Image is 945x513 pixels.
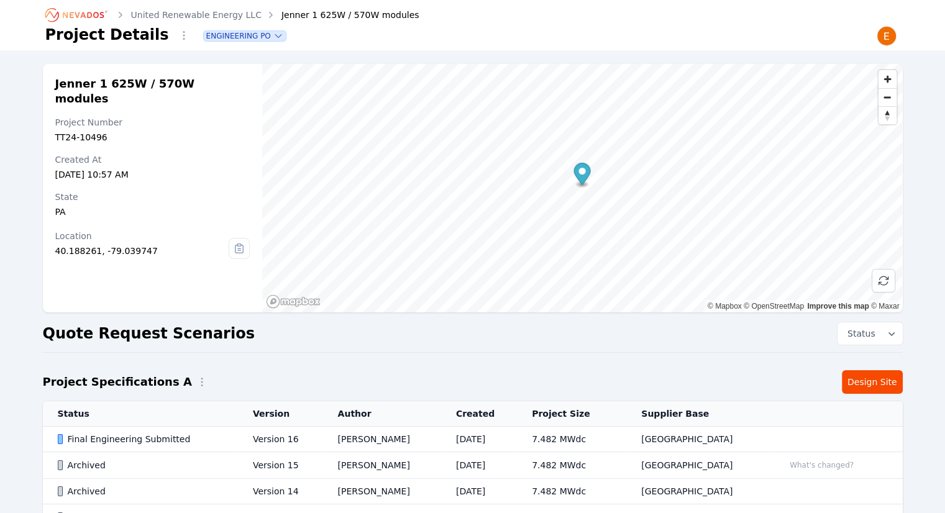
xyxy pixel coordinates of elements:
[204,31,286,41] button: Engineering PO
[838,322,903,345] button: Status
[43,373,192,391] h2: Project Specifications A
[266,294,321,309] a: Mapbox homepage
[517,401,626,427] th: Project Size
[323,452,441,479] td: [PERSON_NAME]
[626,401,769,427] th: Supplier Base
[441,427,517,452] td: [DATE]
[58,459,232,471] div: Archived
[55,191,250,203] div: State
[441,401,517,427] th: Created
[238,479,323,504] td: Version 14
[43,479,903,504] tr: ArchivedVersion 14[PERSON_NAME][DATE]7.482 MWdc[GEOGRAPHIC_DATA]
[58,433,232,445] div: Final Engineering Submitted
[879,70,897,88] button: Zoom in
[55,230,229,242] div: Location
[262,64,902,312] canvas: Map
[264,9,419,21] div: Jenner 1 625W / 570W modules
[45,5,419,25] nav: Breadcrumb
[238,401,323,427] th: Version
[626,427,769,452] td: [GEOGRAPHIC_DATA]
[43,324,255,343] h2: Quote Request Scenarios
[43,452,903,479] tr: ArchivedVersion 15[PERSON_NAME][DATE]7.482 MWdc[GEOGRAPHIC_DATA]What's changed?
[842,327,875,340] span: Status
[784,458,859,472] button: What's changed?
[708,302,742,311] a: Mapbox
[879,89,897,106] span: Zoom out
[55,206,250,218] div: PA
[45,25,169,45] h1: Project Details
[807,302,869,311] a: Improve this map
[879,107,897,124] span: Reset bearing to north
[323,401,441,427] th: Author
[441,479,517,504] td: [DATE]
[879,88,897,106] button: Zoom out
[879,106,897,124] button: Reset bearing to north
[323,427,441,452] td: [PERSON_NAME]
[517,427,626,452] td: 7.482 MWdc
[55,76,250,106] h2: Jenner 1 625W / 570W modules
[238,427,323,452] td: Version 16
[238,452,323,479] td: Version 15
[43,401,238,427] th: Status
[574,163,591,188] div: Map marker
[323,479,441,504] td: [PERSON_NAME]
[517,479,626,504] td: 7.482 MWdc
[55,168,250,181] div: [DATE] 10:57 AM
[744,302,804,311] a: OpenStreetMap
[131,9,262,21] a: United Renewable Energy LLC
[626,452,769,479] td: [GEOGRAPHIC_DATA]
[55,131,250,143] div: TT24-10496
[55,153,250,166] div: Created At
[58,485,232,497] div: Archived
[626,479,769,504] td: [GEOGRAPHIC_DATA]
[877,26,897,46] img: Emily Walker
[842,370,903,394] a: Design Site
[55,245,229,257] div: 40.188261, -79.039747
[441,452,517,479] td: [DATE]
[55,116,250,129] div: Project Number
[43,427,903,452] tr: Final Engineering SubmittedVersion 16[PERSON_NAME][DATE]7.482 MWdc[GEOGRAPHIC_DATA]
[517,452,626,479] td: 7.482 MWdc
[871,302,900,311] a: Maxar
